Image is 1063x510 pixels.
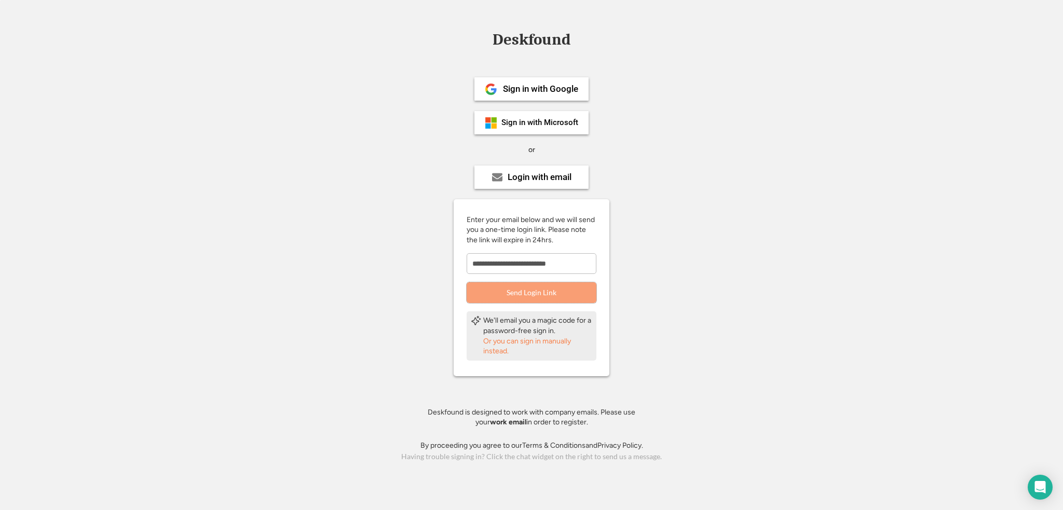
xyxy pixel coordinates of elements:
[485,83,497,95] img: 1024px-Google__G__Logo.svg.png
[467,215,596,245] div: Enter your email below and we will send you a one-time login link. Please note the link will expi...
[490,418,526,426] strong: work email
[483,336,592,356] div: Or you can sign in manually instead.
[483,315,592,336] div: We'll email you a magic code for a password-free sign in.
[1028,475,1053,500] div: Open Intercom Messenger
[503,85,578,93] div: Sign in with Google
[508,173,571,182] div: Login with email
[485,117,497,129] img: ms-symbollockup_mssymbol_19.png
[501,119,578,127] div: Sign in with Microsoft
[597,441,643,450] a: Privacy Policy.
[528,145,535,155] div: or
[420,440,643,451] div: By proceeding you agree to our and
[467,282,596,303] button: Send Login Link
[522,441,585,450] a: Terms & Conditions
[487,32,576,48] div: Deskfound
[415,407,648,428] div: Deskfound is designed to work with company emails. Please use your in order to register.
